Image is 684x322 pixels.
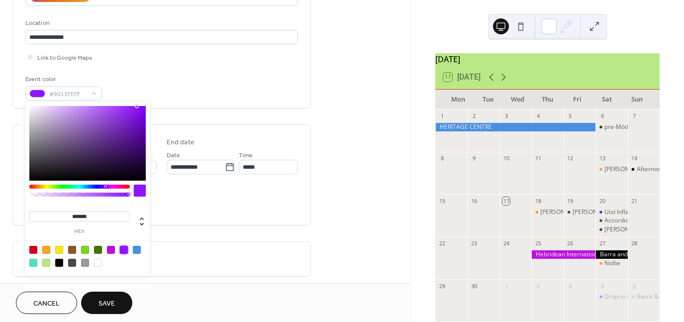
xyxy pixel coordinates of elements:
div: 14 [631,155,638,162]
div: 26 [567,240,574,247]
div: 22 [438,240,446,247]
div: Uist Inflatables [595,208,627,216]
div: #8B572A [68,246,76,254]
div: [PERSON_NAME] Band [573,208,635,216]
div: 9 [470,155,478,162]
div: Nollie [604,259,620,268]
div: 2 [470,112,478,120]
div: #D0021B [29,246,37,254]
div: 23 [470,240,478,247]
button: Save [81,292,132,314]
span: #9013FEFF [49,89,86,100]
span: Save [98,299,115,309]
div: pre-Mòd cèilidh [595,123,627,131]
div: Dylan [595,165,627,174]
div: 3 [502,112,510,120]
div: 16 [470,197,478,205]
div: 1 [438,112,446,120]
div: Accordion Workshop - Sandy Brechin [595,216,627,225]
div: pre-Mòd cèilidh [604,123,648,131]
div: Sun [622,90,652,109]
div: 28 [631,240,638,247]
div: Mon [443,90,473,109]
div: 5 [567,112,574,120]
div: 29 [438,282,446,290]
div: End date [167,137,195,148]
div: 17 [502,197,510,205]
div: Sandy Brechin Band [564,208,595,216]
div: #9B9B9B [81,259,89,267]
div: 27 [598,240,606,247]
div: 19 [567,197,574,205]
div: Uist Inflatables [604,208,646,216]
div: #4A4A4A [68,259,76,267]
span: Time [239,150,253,161]
div: #BD10E0 [107,246,115,254]
div: 5 [631,282,638,290]
div: Sat [592,90,622,109]
div: Tue [473,90,503,109]
div: 8 [438,155,446,162]
div: 30 [470,282,478,290]
div: Drop-in for Coffee [595,293,627,301]
div: Barra and Vatersay Mod [595,250,627,259]
div: 4 [598,282,606,290]
div: 15 [438,197,446,205]
div: #F8E71C [55,246,63,254]
span: Cancel [33,299,60,309]
div: Wed [503,90,533,109]
div: 1 [502,282,510,290]
div: Sandy Brechin Band [595,225,627,234]
div: #000000 [55,259,63,267]
div: 2 [534,282,542,290]
div: 6 [598,112,606,120]
div: Drop-in for Coffee [604,293,655,301]
div: Fri [562,90,592,109]
div: 12 [567,155,574,162]
button: Cancel [16,292,77,314]
div: Sandy Brechin [531,208,563,216]
div: 7 [631,112,638,120]
label: hex [29,229,130,234]
div: #50E3C2 [29,259,37,267]
div: Event color [25,74,100,85]
div: Hebridean International Film Festival [531,250,595,259]
div: #4A90E2 [133,246,141,254]
div: #F5A623 [42,246,50,254]
div: 13 [598,155,606,162]
div: #B8E986 [42,259,50,267]
div: Thu [533,90,563,109]
div: #9013FE [120,246,128,254]
div: [PERSON_NAME] [604,165,651,174]
div: [DATE] [435,53,660,65]
div: Location [25,18,296,28]
div: 3 [567,282,574,290]
div: [PERSON_NAME] [540,208,587,216]
span: Link to Google Maps [37,53,92,63]
div: 4 [534,112,542,120]
div: 18 [534,197,542,205]
div: 24 [502,240,510,247]
div: Nollie [595,259,627,268]
div: 11 [534,155,542,162]
div: #417505 [94,246,102,254]
div: [PERSON_NAME] Band [604,225,667,234]
div: Afternoon Coffee and Bingo [628,165,660,174]
div: 25 [534,240,542,247]
div: Barra & Vatersay Triathlon [628,293,660,301]
div: #7ED321 [81,246,89,254]
div: 10 [502,155,510,162]
div: #FFFFFF [94,259,102,267]
div: 20 [598,197,606,205]
span: Date [167,150,180,161]
div: 21 [631,197,638,205]
div: HERITAGE CENTRE [435,123,595,131]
